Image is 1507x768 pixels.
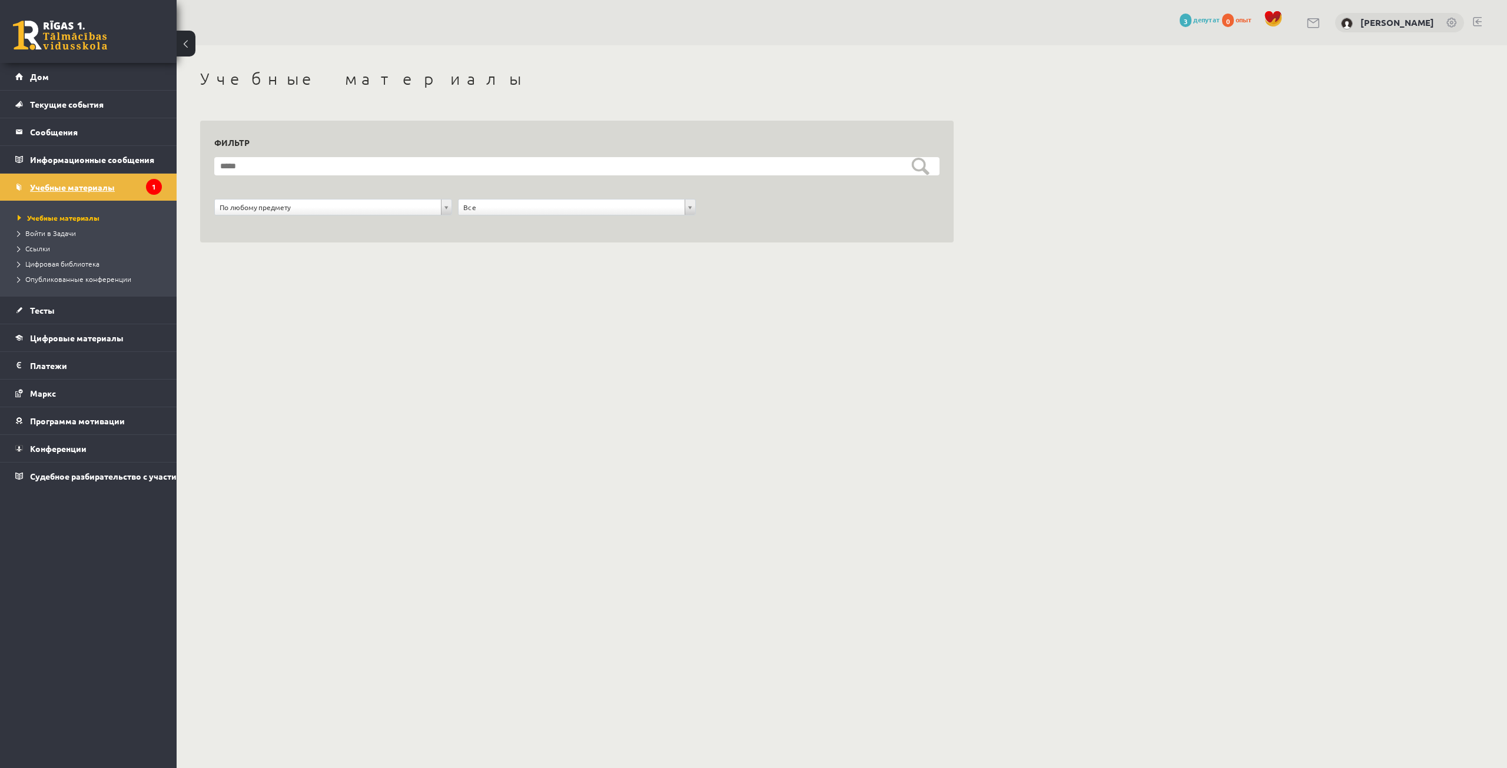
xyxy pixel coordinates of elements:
[30,443,87,454] font: Конференции
[30,99,104,109] font: Текущие события
[15,91,162,118] a: Текущие события
[30,71,49,82] font: Дом
[18,212,165,223] a: Учебные материалы
[30,471,257,481] font: Судебное разбирательство с участием [PERSON_NAME]
[25,244,50,253] font: Ссылки
[30,154,154,165] font: Информационные сообщения
[459,200,695,215] a: Все
[15,463,162,490] a: Судебное разбирательство с участием [PERSON_NAME]
[18,274,165,284] a: Опубликованные конференции
[15,297,162,324] a: Тесты
[1226,16,1230,26] font: 0
[15,63,162,90] a: Дом
[15,407,162,434] a: Программа мотивации
[1341,18,1353,29] img: Алекс Козловский
[200,69,525,88] font: Учебные материалы
[15,324,162,351] a: Цифровые материалы
[13,21,107,50] a: Рижская 1-я средняя школа заочного обучения
[1222,15,1258,24] a: 0 опыт
[30,415,125,426] font: Программа мотивации
[1180,15,1220,24] a: 3 депутат
[30,360,67,371] font: Платежи
[214,137,250,148] font: Фильтр
[18,243,165,254] a: Ссылки
[30,127,78,137] font: Сообщения
[15,174,162,201] a: Учебные материалы
[15,380,162,407] a: Маркс
[30,388,56,398] font: Маркс
[220,202,290,212] font: По любому предмету
[30,305,55,315] font: Тесты
[15,118,162,145] a: Сообщения
[1184,16,1187,26] font: 3
[152,182,156,191] font: 1
[15,435,162,462] a: Конференции
[30,182,115,192] font: Учебные материалы
[25,228,76,238] font: Войти в Задачи
[18,228,165,238] a: Войти в Задачи
[30,333,124,343] font: Цифровые материалы
[27,213,99,222] font: Учебные материалы
[18,258,165,269] a: Цифровая библиотека
[25,274,131,284] font: Опубликованные конференции
[15,146,162,173] a: Информационные сообщения1
[1236,15,1252,24] font: опыт
[15,352,162,379] a: Платежи
[215,200,452,215] a: По любому предмету
[25,259,99,268] font: Цифровая библиотека
[463,202,476,212] font: Все
[1193,15,1220,24] font: депутат
[1360,16,1434,28] a: [PERSON_NAME]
